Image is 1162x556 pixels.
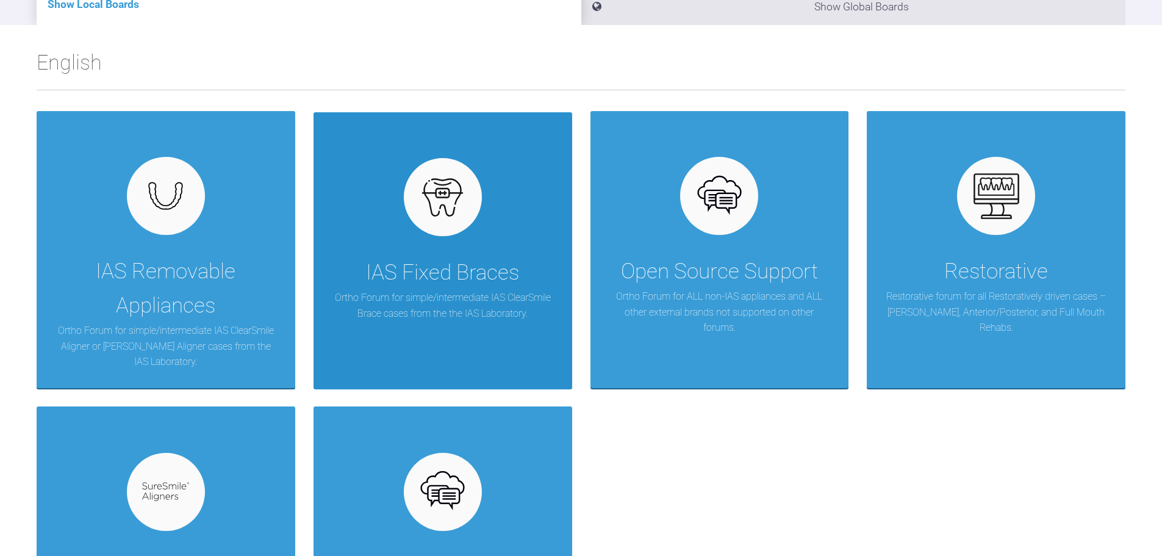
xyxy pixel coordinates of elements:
a: IAS Fixed BracesOrtho Forum for simple/intermediate IAS ClearSmile Brace cases from the the IAS L... [314,111,572,388]
img: fixed.9f4e6236.svg [419,174,466,221]
p: Restorative forum for all Restoratively driven cases – [PERSON_NAME], Anterior/Posterior, and Ful... [885,289,1107,336]
div: Open Source Support [621,255,818,289]
p: Ortho Forum for simple/intermediate IAS ClearSmile Brace cases from the the IAS Laboratory. [332,290,554,321]
p: Ortho Forum for simple/intermediate IAS ClearSmile Aligner or [PERSON_NAME] Aligner cases from th... [55,323,277,370]
a: IAS Removable AppliancesOrtho Forum for simple/intermediate IAS ClearSmile Aligner or [PERSON_NAM... [37,111,295,388]
div: IAS Fixed Braces [366,256,519,290]
a: Open Source SupportOrtho Forum for ALL non-IAS appliances and ALL other external brands not suppo... [590,111,849,388]
img: suresmile.935bb804.svg [142,482,189,501]
img: restorative.65e8f6b6.svg [973,173,1020,220]
div: Restorative [944,255,1048,289]
img: opensource.6e495855.svg [696,173,743,220]
img: removables.927eaa4e.svg [142,178,189,214]
img: opensource.6e495855.svg [419,468,466,515]
a: RestorativeRestorative forum for all Restoratively driven cases – [PERSON_NAME], Anterior/Posteri... [867,111,1125,388]
h2: English [37,46,1125,90]
p: Ortho Forum for ALL non-IAS appliances and ALL other external brands not supported on other forums. [609,289,831,336]
div: IAS Removable Appliances [55,255,277,323]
